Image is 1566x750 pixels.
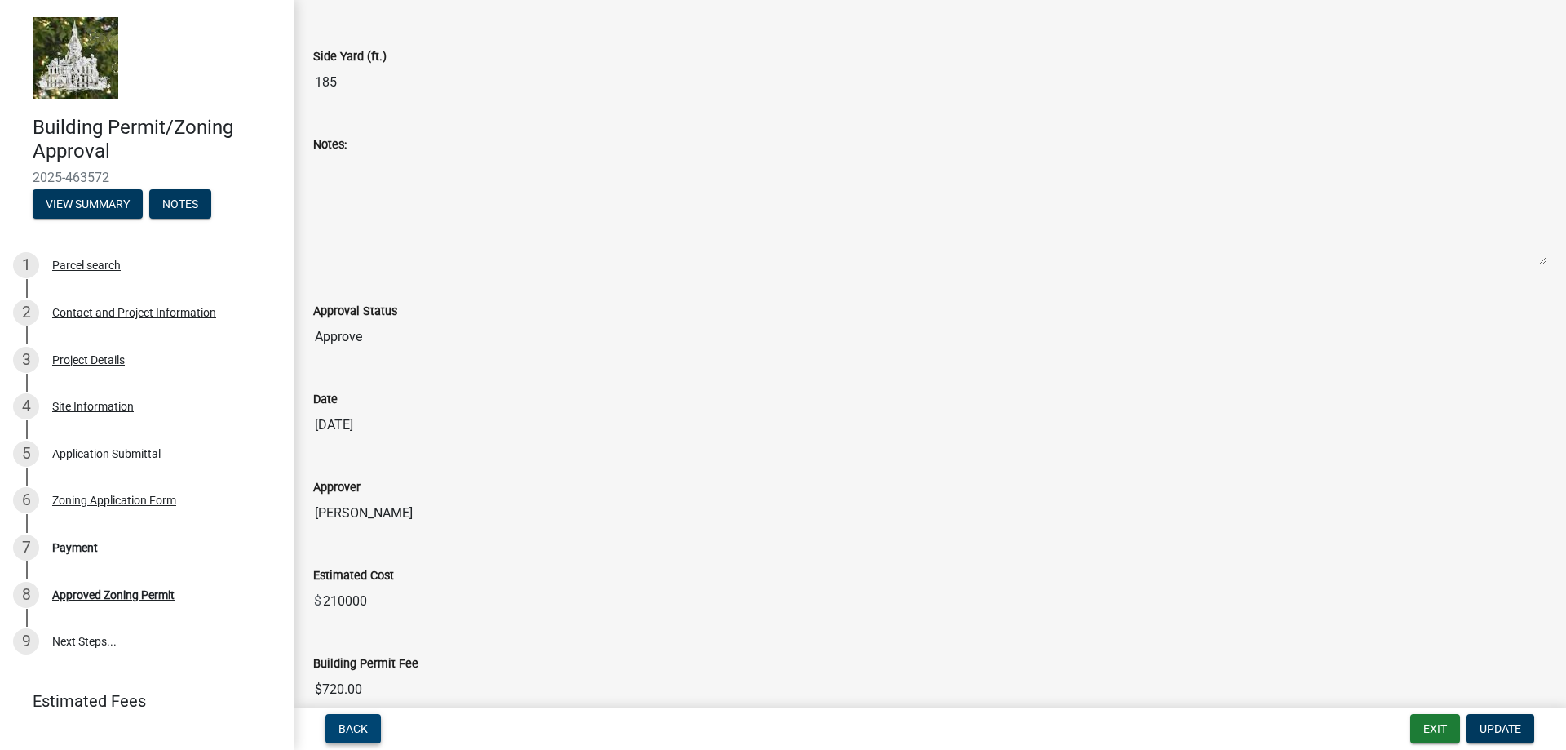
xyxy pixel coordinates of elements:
[1410,714,1460,743] button: Exit
[1466,714,1534,743] button: Update
[52,542,98,553] div: Payment
[52,260,121,271] div: Parcel search
[52,448,161,459] div: Application Submittal
[52,495,176,506] div: Zoning Application Form
[313,659,418,670] label: Building Permit Fee
[325,714,381,743] button: Back
[33,17,118,99] img: Marshall County, Iowa
[52,307,216,318] div: Contact and Project Information
[13,685,268,717] a: Estimated Fees
[33,170,261,185] span: 2025-463572
[13,582,39,608] div: 8
[52,401,134,412] div: Site Information
[313,570,394,582] label: Estimated Cost
[149,189,211,219] button: Notes
[338,722,368,735] span: Back
[33,198,143,211] wm-modal-confirm: Summary
[13,441,39,467] div: 5
[149,198,211,211] wm-modal-confirm: Notes
[1480,722,1521,735] span: Update
[13,300,39,326] div: 2
[33,189,143,219] button: View Summary
[13,487,39,513] div: 6
[313,482,361,494] label: Approver
[52,589,175,601] div: Approved Zoning Permit
[13,252,39,278] div: 1
[313,306,397,317] label: Approval Status
[13,628,39,655] div: 9
[313,394,338,406] label: Date
[13,393,39,419] div: 4
[313,51,387,63] label: Side Yard (ft.)
[313,585,322,618] span: $
[313,140,347,151] label: Notes:
[13,535,39,561] div: 7
[52,354,125,366] div: Project Details
[13,347,39,373] div: 3
[33,116,281,163] h4: Building Permit/Zoning Approval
